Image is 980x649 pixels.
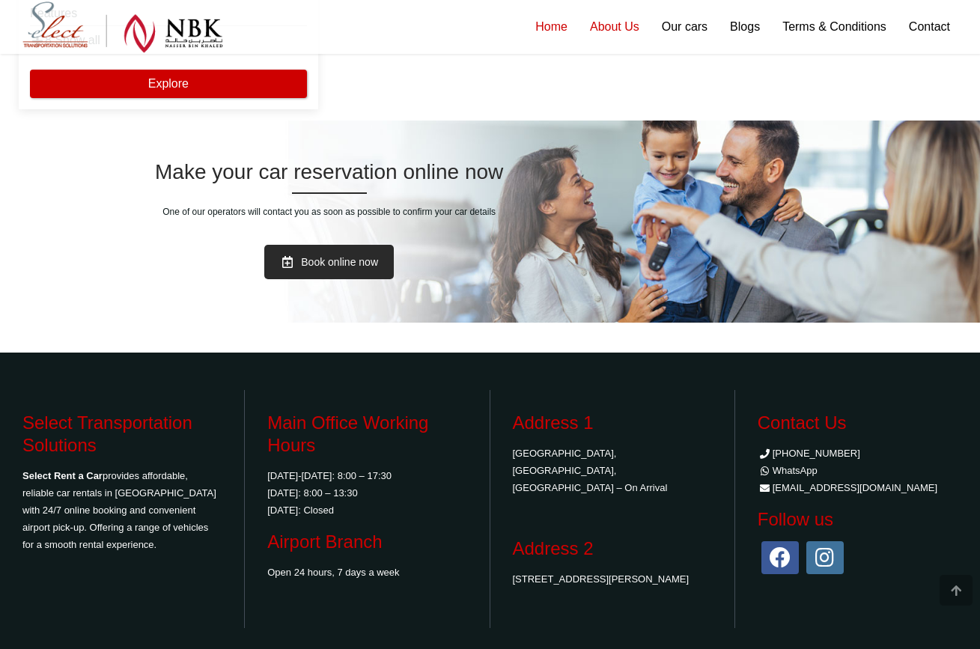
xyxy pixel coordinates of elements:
[758,412,958,434] h3: Contact Us
[22,1,223,53] img: Select Rent a Car
[22,467,222,553] p: provides affordable, reliable car rentals in [GEOGRAPHIC_DATA] with 24/7 online booking and conve...
[513,537,712,560] h3: Address 2
[267,467,466,519] p: [DATE]-[DATE]: 8:00 – 17:30 [DATE]: 8:00 – 13:30 [DATE]: Closed
[513,448,668,493] a: [GEOGRAPHIC_DATA], [GEOGRAPHIC_DATA], [GEOGRAPHIC_DATA] – On Arrival
[19,159,639,185] h2: Make your car reservation online now
[267,531,466,553] h3: Airport Branch
[264,245,394,279] a: Book online now
[940,575,973,606] div: Go to top
[513,412,712,434] h3: Address 1
[267,564,466,581] p: Open 24 hours, 7 days a week
[22,412,222,457] h3: Select Transportation Solutions
[30,70,307,98] button: Explore
[513,573,690,585] a: [STREET_ADDRESS][PERSON_NAME]
[758,448,860,459] a: [PHONE_NUMBER]
[758,508,958,531] h3: Follow us
[267,412,466,457] h3: Main Office Working Hours
[758,465,818,476] a: WhatsApp
[19,205,639,219] h6: One of our operators will contact you as soon as possible to confirm your car details
[758,479,958,496] li: [EMAIL_ADDRESS][DOMAIN_NAME]
[22,470,103,481] strong: Select Rent a Car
